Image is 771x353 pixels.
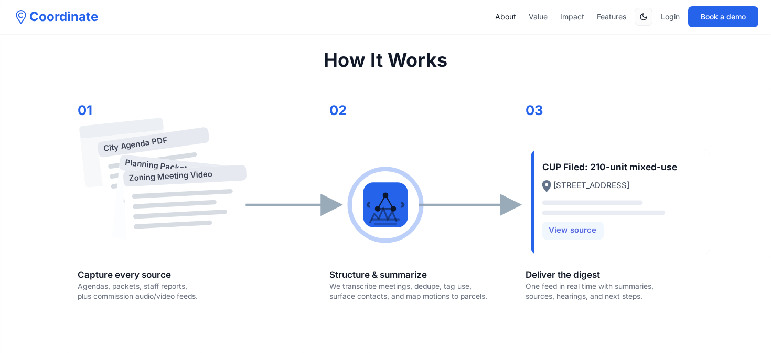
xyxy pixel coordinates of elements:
text: Capture every source [78,269,171,280]
a: Coordinate [13,8,98,25]
text: Structure & summarize [329,269,427,280]
text: Deliver the digest [526,269,600,280]
h2: How It Works [50,49,721,70]
text: Agendas, packets, staff reports, [78,282,187,290]
svg: How Coordinate turns municipal documents into a digest for development teams [50,87,721,312]
button: Switch to dark mode [635,8,652,26]
button: Book a demo [688,6,758,27]
img: Coordinate [13,8,29,25]
a: About [495,12,516,22]
a: Impact [560,12,584,22]
text: We transcribe meetings, dedupe, tag use, [329,282,472,290]
text: surface contacts, and map motions to parcels. [329,292,487,300]
text: View source [549,225,596,235]
text: One feed in real time with summaries, [526,282,654,290]
text: 02 [329,102,347,118]
a: Value [529,12,548,22]
text: sources, hearings, and next steps. [526,292,642,300]
text: City Agenda PDF [103,135,168,153]
text: plus commission audio/video feeds. [78,292,198,300]
text: Planning Packet [125,158,187,173]
text: [STREET_ADDRESS] [553,181,629,190]
span: Coordinate [29,8,98,25]
text: CUP Filed: 210-unit mixed-use [542,161,677,172]
text: 01 [78,102,92,118]
text: 03 [526,102,543,118]
text: Zoning Meeting Video [128,169,212,183]
a: Features [597,12,626,22]
a: Login [661,12,680,22]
